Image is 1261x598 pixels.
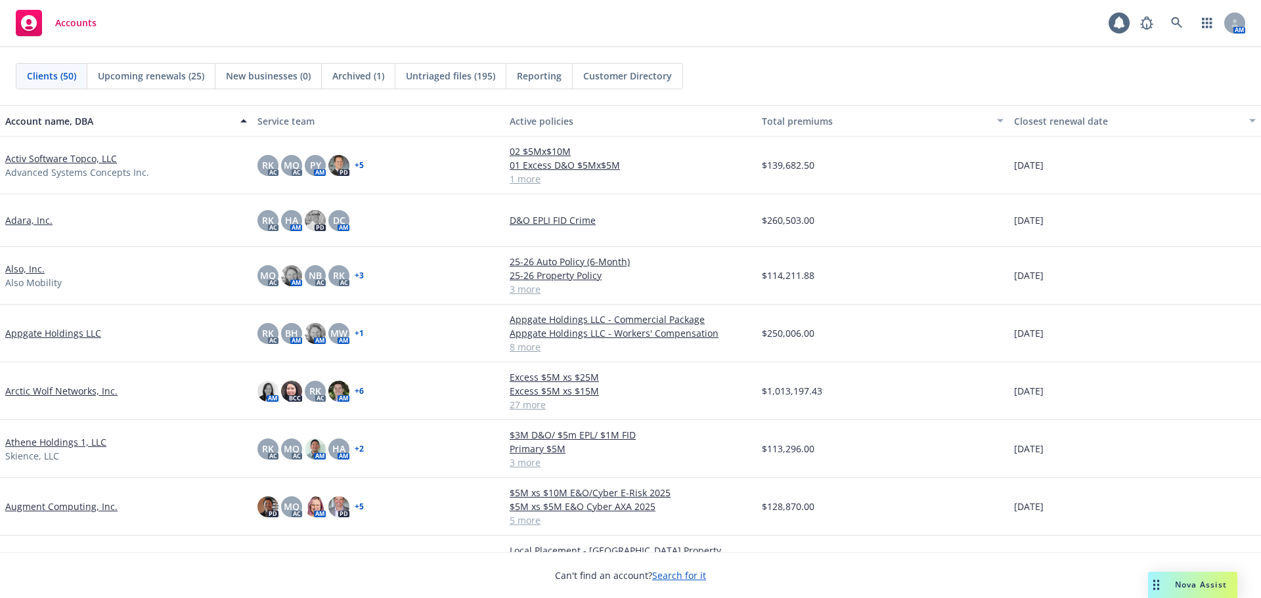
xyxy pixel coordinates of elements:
[762,442,814,456] span: $113,296.00
[510,326,751,340] a: Appgate Holdings LLC - Workers' Compensation
[510,255,751,268] a: 25-26 Auto Policy (6-Month)
[510,456,751,469] a: 3 more
[5,449,59,463] span: Skience, LLC
[762,500,814,513] span: $128,870.00
[762,114,989,128] div: Total premiums
[5,165,149,179] span: Advanced Systems Concepts Inc.
[1014,326,1044,340] span: [DATE]
[1134,10,1160,36] a: Report a Bug
[5,276,62,289] span: Also Mobility
[310,158,321,172] span: PY
[1164,10,1190,36] a: Search
[284,158,299,172] span: MQ
[284,500,299,513] span: MQ
[333,213,345,227] span: DC
[281,381,302,402] img: photo
[55,18,97,28] span: Accounts
[262,158,274,172] span: RK
[262,213,274,227] span: RK
[332,69,384,83] span: Archived (1)
[762,268,814,282] span: $114,211.88
[309,268,322,282] span: NB
[1014,442,1044,456] span: [DATE]
[510,384,751,398] a: Excess $5M xs $15M
[510,500,751,513] a: $5M xs $5M E&O Cyber AXA 2025
[355,387,364,395] a: + 6
[262,326,274,340] span: RK
[5,114,232,128] div: Account name, DBA
[1175,579,1227,590] span: Nova Assist
[260,268,276,282] span: MQ
[1194,10,1220,36] a: Switch app
[355,272,364,280] a: + 3
[355,330,364,337] a: + 1
[762,213,814,227] span: $260,503.00
[98,69,204,83] span: Upcoming renewals (25)
[257,114,499,128] div: Service team
[504,105,757,137] button: Active policies
[5,500,118,513] a: Augment Computing, Inc.
[510,172,751,186] a: 1 more
[510,114,751,128] div: Active policies
[757,105,1009,137] button: Total premiums
[510,213,751,227] a: D&O EPLI FID Crime
[252,105,504,137] button: Service team
[257,381,278,402] img: photo
[1014,158,1044,172] span: [DATE]
[510,158,751,172] a: 01 Excess D&O $5Mx$5M
[11,5,102,41] a: Accounts
[305,210,326,231] img: photo
[762,158,814,172] span: $139,682.50
[555,568,706,582] span: Can't find an account?
[1014,114,1241,128] div: Closest renewal date
[510,428,751,442] a: $3M D&O/ $5m EPL/ $1M FID
[1014,500,1044,513] span: [DATE]
[1148,572,1164,598] div: Drag to move
[333,268,345,282] span: RK
[510,486,751,500] a: $5M xs $10M E&O/Cyber E-Risk 2025
[5,213,53,227] a: Adara, Inc.
[1148,572,1237,598] button: Nova Assist
[510,442,751,456] a: Primary $5M
[5,326,101,340] a: Appgate Holdings LLC
[27,69,76,83] span: Clients (50)
[257,496,278,517] img: photo
[1009,105,1261,137] button: Closest renewal date
[305,323,326,344] img: photo
[5,152,117,165] a: Activ Software Topco, LLC
[309,384,321,398] span: RK
[510,544,751,557] a: Local Placement - [GEOGRAPHIC_DATA] Property
[332,442,345,456] span: HA
[510,312,751,326] a: Appgate Holdings LLC - Commercial Package
[330,326,347,340] span: MW
[5,262,45,276] a: Also, Inc.
[305,438,326,459] img: photo
[355,445,364,453] a: + 2
[652,569,706,582] a: Search for it
[1014,384,1044,398] span: [DATE]
[1014,213,1044,227] span: [DATE]
[5,384,118,398] a: Arctic Wolf Networks, Inc.
[284,442,299,456] span: MQ
[281,265,302,286] img: photo
[305,496,326,517] img: photo
[510,340,751,354] a: 8 more
[5,435,106,449] a: Athene Holdings 1, LLC
[510,398,751,412] a: 27 more
[1014,268,1044,282] span: [DATE]
[355,161,364,169] a: + 5
[517,69,562,83] span: Reporting
[328,381,349,402] img: photo
[510,144,751,158] a: 02 $5Mx$10M
[510,282,751,296] a: 3 more
[510,268,751,282] a: 25-26 Property Policy
[328,496,349,517] img: photo
[285,213,298,227] span: HA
